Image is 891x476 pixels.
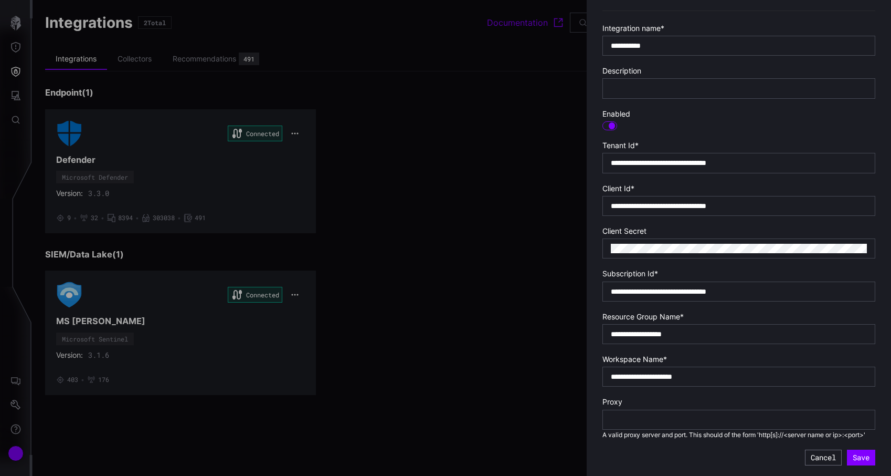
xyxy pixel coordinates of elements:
[805,450,842,465] button: Cancel
[602,184,875,193] label: Client Id *
[602,355,875,364] label: Workspace Name *
[602,312,875,322] label: Resource Group Name *
[602,109,875,119] label: Enabled
[602,24,875,33] label: Integration name *
[602,141,875,150] label: Tenant Id *
[847,450,875,465] button: Save
[602,269,875,278] label: Subscription Id *
[602,431,865,439] span: A valid proxy server and port. This should of the form 'http[s]://<server name or ip>:<port>'
[602,226,875,236] label: Client Secret
[602,397,875,407] label: Proxy
[602,66,875,76] label: Description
